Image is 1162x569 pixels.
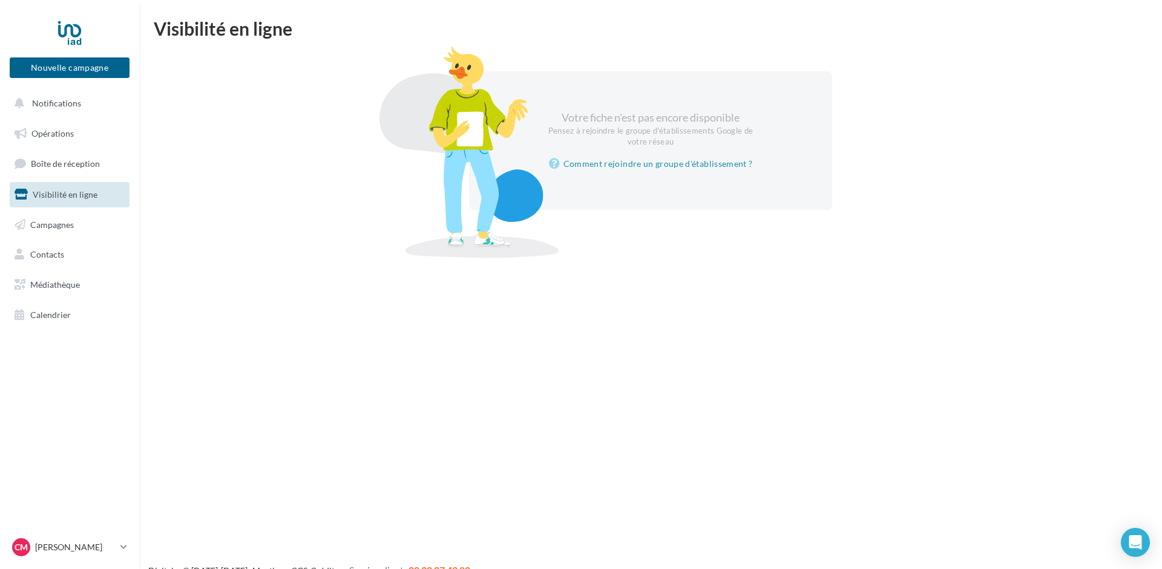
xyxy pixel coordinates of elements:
[30,219,74,229] span: Campagnes
[32,98,81,108] span: Notifications
[7,242,132,267] a: Contacts
[33,189,97,200] span: Visibilité en ligne
[547,110,755,147] div: Votre fiche n'est pas encore disponible
[30,249,64,259] span: Contacts
[7,151,132,177] a: Boîte de réception
[1121,528,1150,557] div: Open Intercom Messenger
[31,128,74,138] span: Opérations
[547,126,755,148] div: Pensez à rejoindre le groupe d'établissements Google de votre réseau
[7,302,132,328] a: Calendrier
[10,536,130,559] a: CM [PERSON_NAME]
[10,57,130,78] button: Nouvelle campagne
[15,541,28,553] span: CM
[7,121,132,146] a: Opérations
[7,272,132,298] a: Médiathèque
[7,212,132,238] a: Campagnes
[549,157,753,171] a: Comment rejoindre un groupe d'établissement ?
[30,310,71,320] span: Calendrier
[35,541,116,553] p: [PERSON_NAME]
[154,19,1147,37] div: Visibilité en ligne
[7,91,127,116] button: Notifications
[30,279,80,290] span: Médiathèque
[7,182,132,207] a: Visibilité en ligne
[31,158,100,169] span: Boîte de réception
